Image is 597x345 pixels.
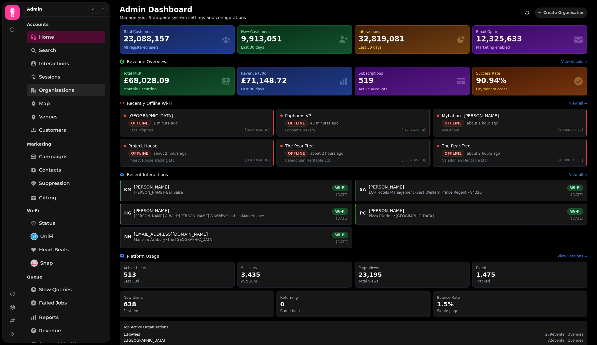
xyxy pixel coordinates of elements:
p: 638 [124,300,270,308]
a: Organisations [27,84,105,96]
a: Campaigns [27,151,105,163]
h3: Top Active Organisations [124,325,583,330]
span: [TECHNICAL_ID] [245,158,270,163]
a: 43 minutes ago [310,121,339,125]
p: Events [476,266,583,270]
span: Gifting [39,194,56,202]
a: SnapSnap [27,257,105,269]
a: [GEOGRAPHIC_DATA] [128,113,270,119]
span: Contacts [39,166,61,174]
div: New Customers [241,29,339,34]
span: [PERSON_NAME] [134,184,169,190]
span: Home [39,34,54,41]
p: Avg 16m [241,279,348,284]
span: [PERSON_NAME] [369,184,404,190]
span: 3 venues [568,332,583,337]
p: Came back [280,308,427,313]
span: Pophams Bakery [285,128,315,133]
div: 12,325,633 [476,34,574,44]
h2: Recently Offline Wi-Fi [127,100,172,106]
span: Caledonian Heritable Ltd [442,158,487,163]
a: Slow Queries [27,284,105,296]
p: 0 [280,300,427,308]
a: Contacts [27,164,105,176]
span: Customers [39,127,66,134]
span: [TECHNICAL_ID] [558,158,583,163]
p: Single page [437,308,583,313]
span: Map [39,100,50,107]
p: 1,475 [476,270,583,279]
a: Pophams VP [285,113,427,119]
span: UniFi [40,233,53,240]
span: NN [124,234,131,240]
div: Email Opt-ins [476,29,574,34]
div: Active accounts [359,87,456,92]
p: 513 [124,270,231,279]
p: Page Views [359,266,466,270]
p: 3,435 [241,270,348,279]
span: 279 events [545,332,564,337]
span: SA [360,186,366,192]
p: Bounce Rate [437,295,583,300]
h2: Platform Usage [127,253,159,259]
div: Wi-Fi [567,185,583,191]
p: Last 30d [124,279,231,284]
span: Failed Jobs [39,299,67,307]
a: Map [27,98,105,110]
p: • [GEOGRAPHIC_DATA] [369,214,434,218]
button: Create Organisation [535,8,587,18]
a: Gifting [27,192,105,204]
span: Reports [39,314,59,321]
p: Queue [27,272,105,282]
h2: Recent Interactions [127,172,168,178]
div: Last 30 days [241,45,339,50]
p: • Bar Salsa [134,190,183,195]
span: Organisations [39,87,74,94]
p: Active Users [124,266,231,270]
p: Marketing [27,139,105,150]
a: Failed Jobs [27,297,105,309]
span: [TECHNICAL_ID] [401,128,427,133]
span: Heart beats [39,246,69,253]
p: Sessions [241,266,348,270]
span: LGH Hotels Management [369,190,414,195]
a: View all → [569,101,587,106]
p: Returning [280,295,427,300]
div: Last 30 days [241,87,339,92]
a: Suppression [27,177,105,189]
div: Wi-Fi [332,232,348,238]
span: Snap [40,260,53,267]
span: 1 venues [568,338,583,343]
span: PC [360,210,366,216]
div: 9,913,051 [241,34,339,44]
span: [PERSON_NAME] [369,208,404,214]
span: Sessions [39,73,60,81]
div: Wi-Fi [332,185,348,191]
span: 1 . Howies [124,332,140,337]
p: Total views [359,279,466,284]
a: View details → [561,59,587,64]
div: £ 71,148.72 [241,76,339,85]
a: MyLahore [PERSON_NAME] [442,113,583,119]
span: KM [124,186,132,192]
span: [PERSON_NAME] [134,190,164,195]
a: Venues [27,111,105,123]
a: Sessions [27,71,105,83]
a: UniFiUniFi [27,231,105,243]
span: Manor & Ashbury [134,237,165,242]
div: OFFLINE [442,120,464,127]
div: Total MRR [124,71,221,76]
div: Payment success [476,87,574,92]
p: • The [GEOGRAPHIC_DATA] [134,237,213,242]
div: 519 [359,76,456,85]
a: Heart beats [27,244,105,256]
span: [EMAIL_ADDRESS][DOMAIN_NAME] [134,231,208,237]
p: Tracked [476,279,583,284]
div: OFFLINE [285,150,308,157]
div: 23,088,157 [124,34,221,44]
span: 82 events [547,338,564,343]
img: UniFi [31,234,37,240]
a: Reports [27,311,105,324]
a: Project House [128,143,270,149]
div: Wi-Fi [332,208,348,215]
